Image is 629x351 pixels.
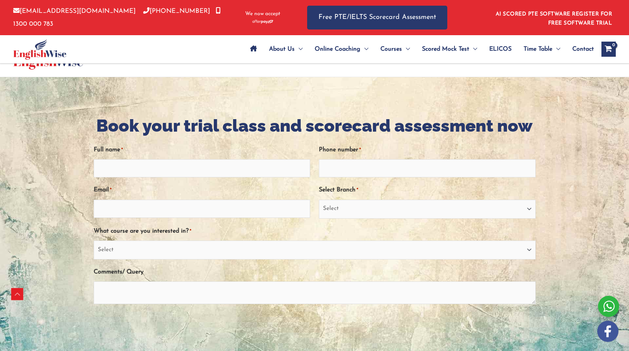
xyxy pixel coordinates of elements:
span: We now accept [245,10,280,18]
span: Menu Toggle [360,36,368,62]
span: ELICOS [489,36,512,62]
span: Time Table [524,36,552,62]
label: Phone number [319,144,361,156]
span: Menu Toggle [552,36,560,62]
a: About UsMenu Toggle [263,36,309,62]
a: CoursesMenu Toggle [374,36,416,62]
a: Time TableMenu Toggle [518,36,566,62]
label: Full name [94,144,123,156]
a: Scored Mock TestMenu Toggle [416,36,483,62]
span: Courses [380,36,402,62]
h2: Book your trial class and scorecard assessment now [94,115,536,137]
label: Email [94,184,111,196]
a: Contact [566,36,594,62]
label: What course are you interested in? [94,225,191,238]
a: View Shopping Cart, empty [601,42,616,57]
a: [PHONE_NUMBER] [143,8,210,14]
a: Free PTE/IELTS Scorecard Assessment [307,6,447,30]
nav: Site Navigation: Main Menu [244,36,594,62]
span: Scored Mock Test [422,36,469,62]
span: Menu Toggle [295,36,303,62]
label: Comments/ Query [94,266,144,278]
a: Online CoachingMenu Toggle [309,36,374,62]
span: Menu Toggle [469,36,477,62]
span: Contact [572,36,594,62]
iframe: reCAPTCHA [94,315,209,344]
img: cropped-ew-logo [13,39,66,60]
label: Select Branch [319,184,358,196]
img: white-facebook.png [597,321,618,342]
span: Online Coaching [315,36,360,62]
img: Afterpay-Logo [252,20,273,24]
a: 1300 000 783 [13,8,221,27]
span: About Us [269,36,295,62]
span: Menu Toggle [402,36,410,62]
aside: Header Widget 1 [491,5,616,30]
a: [EMAIL_ADDRESS][DOMAIN_NAME] [13,8,136,14]
a: AI SCORED PTE SOFTWARE REGISTER FOR FREE SOFTWARE TRIAL [496,11,612,26]
a: ELICOS [483,36,518,62]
